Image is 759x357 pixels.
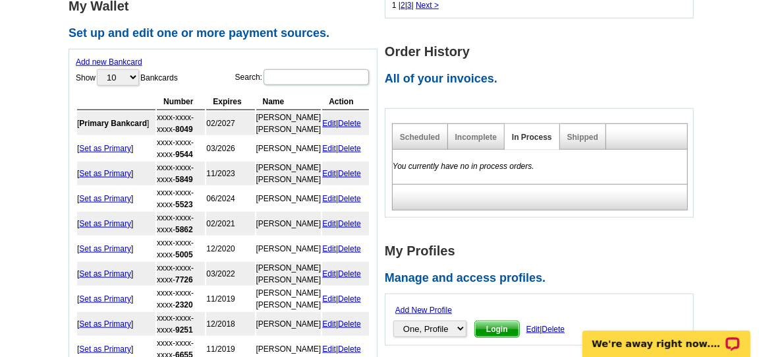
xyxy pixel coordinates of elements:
[574,315,759,357] iframe: LiveChat chat widget
[322,169,336,178] a: Edit
[79,294,131,304] a: Set as Primary
[322,194,336,203] a: Edit
[79,169,131,178] a: Set as Primary
[512,133,552,142] a: In Process
[79,194,131,203] a: Set as Primary
[175,150,193,159] strong: 9544
[256,262,322,286] td: [PERSON_NAME] [PERSON_NAME]
[79,319,131,329] a: Set as Primary
[206,287,254,311] td: 11/2019
[395,306,452,315] a: Add New Profile
[338,294,361,304] a: Delete
[79,269,131,278] a: Set as Primary
[77,312,155,336] td: [ ]
[235,68,370,86] label: Search:
[385,271,701,286] h2: Manage and access profiles.
[206,137,254,160] td: 03/2026
[76,57,142,67] a: Add new Bankcard
[79,119,147,128] b: Primary Bankcard
[338,144,361,153] a: Delete
[206,312,254,336] td: 12/2018
[77,212,155,236] td: [ ]
[175,175,193,184] strong: 5849
[392,301,687,339] form: |
[79,144,131,153] a: Set as Primary
[157,137,205,160] td: xxxx-xxxx-xxxx-
[256,187,322,211] td: [PERSON_NAME]
[475,321,519,337] span: Login
[77,137,155,160] td: [ ]
[256,312,322,336] td: [PERSON_NAME]
[256,137,322,160] td: [PERSON_NAME]
[206,262,254,286] td: 03/2022
[206,237,254,261] td: 12/2020
[97,69,139,86] select: ShowBankcards
[322,94,369,110] th: Action
[206,94,254,110] th: Expires
[157,112,205,135] td: xxxx-xxxx-xxxx-
[474,321,520,338] button: Login
[338,344,361,354] a: Delete
[322,319,336,329] a: Edit
[157,94,205,110] th: Number
[322,287,369,311] td: |
[322,219,336,228] a: Edit
[338,219,361,228] a: Delete
[206,212,254,236] td: 02/2021
[157,212,205,236] td: xxxx-xxxx-xxxx-
[322,294,336,304] a: Edit
[175,250,193,259] strong: 5005
[542,325,565,334] span: Delete
[455,133,497,142] a: Incomplete
[157,187,205,211] td: xxxx-xxxx-xxxx-
[567,133,598,142] a: Shipped
[157,262,205,286] td: xxxx-xxxx-xxxx-
[157,237,205,261] td: xxxx-xxxx-xxxx-
[407,1,412,10] a: 3
[385,45,701,59] h1: Order History
[256,237,322,261] td: [PERSON_NAME]
[322,162,369,185] td: |
[400,133,440,142] a: Scheduled
[77,237,155,261] td: [ ]
[206,187,254,211] td: 06/2024
[79,344,131,354] a: Set as Primary
[77,187,155,211] td: [ ]
[76,68,178,87] label: Show Bankcards
[256,287,322,311] td: [PERSON_NAME] [PERSON_NAME]
[401,1,405,10] a: 2
[322,112,369,135] td: |
[157,312,205,336] td: xxxx-xxxx-xxxx-
[338,244,361,253] a: Delete
[69,26,385,41] h2: Set up and edit one or more payment sources.
[322,269,336,278] a: Edit
[338,169,361,178] a: Delete
[322,212,369,236] td: |
[322,137,369,160] td: |
[157,287,205,311] td: xxxx-xxxx-xxxx-
[157,162,205,185] td: xxxx-xxxx-xxxx-
[175,325,193,335] strong: 9251
[256,112,322,135] td: [PERSON_NAME] [PERSON_NAME]
[338,269,361,278] a: Delete
[322,344,336,354] a: Edit
[175,200,193,209] strong: 5523
[322,244,336,253] a: Edit
[264,69,369,85] input: Search:
[206,162,254,185] td: 11/2023
[175,125,193,134] strong: 8049
[322,144,336,153] a: Edit
[77,262,155,286] td: [ ]
[256,162,322,185] td: [PERSON_NAME] [PERSON_NAME]
[256,94,322,110] th: Name
[322,312,369,336] td: |
[77,162,155,185] td: [ ]
[322,119,336,128] a: Edit
[77,112,155,135] td: [ ]
[393,162,534,171] em: You currently have no in process orders.
[175,300,193,309] strong: 2320
[385,72,701,86] h2: All of your invoices.
[175,225,193,234] strong: 5862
